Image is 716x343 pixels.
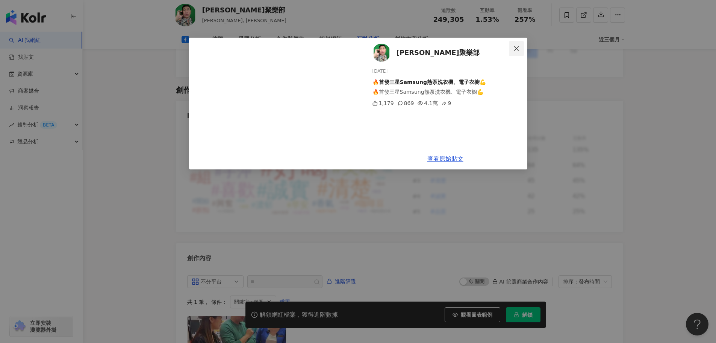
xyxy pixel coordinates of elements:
[372,44,391,62] img: KOL Avatar
[398,99,414,107] div: 869
[189,38,360,122] iframe: fb:post Facebook Social Plugin
[513,46,519,52] span: close
[372,68,521,75] div: [DATE]
[372,44,511,62] a: KOL Avatar[PERSON_NAME]聚樂部
[372,99,394,107] div: 1,179
[372,88,521,96] div: 🔥首發三星Samsung熱泵洗衣機、電子衣櫥💪
[418,99,437,107] div: 4.1萬
[397,47,480,58] span: [PERSON_NAME]聚樂部
[427,155,463,162] a: 查看原始貼文
[442,99,451,107] div: 9
[509,41,524,56] button: Close
[372,78,521,86] div: 🔥首發三星Samsung熱泵洗衣機、電子衣櫥💪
